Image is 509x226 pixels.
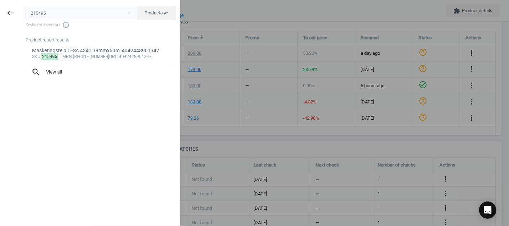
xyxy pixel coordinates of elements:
[41,53,58,60] mark: 215495
[32,54,170,60] div: : :[PHONE_NUMBER] :4042448901347
[31,67,41,77] i: search
[26,6,138,20] input: Enter the SKU or product name
[26,64,176,80] button: searchView all
[62,21,70,28] i: info_outline
[109,54,118,59] span: upc
[31,67,170,77] span: View all
[32,47,170,54] div: Maskeringstejp TESA 4341 38mmx50m, 4042448901347
[32,54,40,59] span: sku
[6,9,15,17] i: keyboard_backspace
[479,201,496,219] div: Open Intercom Messenger
[62,54,72,59] span: mpn
[144,10,169,16] span: Products
[26,37,180,43] div: Product report results
[124,10,134,16] button: Close
[137,6,176,20] button: Productsswap_horiz
[26,21,176,28] span: Keyboard shortcuts
[163,10,169,16] i: swap_horiz
[2,5,19,22] button: keyboard_backspace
